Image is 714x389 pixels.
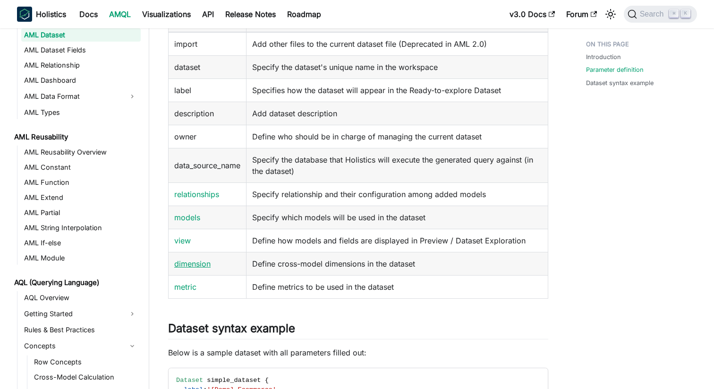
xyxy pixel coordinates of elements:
[124,338,141,354] button: Collapse sidebar category 'Concepts'
[603,7,618,22] button: Switch between dark and light mode (currently light mode)
[196,7,220,22] a: API
[681,9,690,18] kbd: K
[11,130,141,144] a: AML Reusability
[21,291,141,304] a: AQL Overview
[17,7,66,22] a: HolisticsHolistics
[168,321,548,339] h2: Dataset syntax example
[281,7,327,22] a: Roadmap
[124,89,141,104] button: Expand sidebar category 'AML Data Format'
[174,213,200,222] a: models
[246,148,548,183] td: Specify the database that Holistics will execute the generated query against (in the dataset)
[246,79,548,102] td: Specifies how the dataset will appear in the Ready-to-explore Dataset
[207,377,261,384] span: simple_dataset
[504,7,561,22] a: v3.0 Docs
[21,306,124,321] a: Getting Started
[21,146,141,159] a: AML Reusability Overview
[21,251,141,265] a: AML Module
[11,276,141,289] a: AQL (Querying Language)
[561,7,603,22] a: Forum
[169,79,246,102] td: label
[21,43,141,57] a: AML Dataset Fields
[624,6,697,23] button: Search (Command+K)
[31,355,141,369] a: Row Concepts
[21,236,141,250] a: AML If-else
[246,276,548,299] td: Define metrics to be used in the dataset
[21,191,141,204] a: AML Extend
[176,377,203,384] span: Dataset
[103,7,136,22] a: AMQL
[669,9,679,18] kbd: ⌘
[586,65,644,74] a: Parameter definition
[174,282,196,292] a: metric
[174,190,219,199] a: relationships
[246,125,548,148] td: Define who should be in charge of managing the current dataset
[246,56,548,79] td: Specify the dataset's unique name in the workspace
[169,102,246,125] td: description
[21,323,141,337] a: Rules & Best Practices
[21,106,141,119] a: AML Types
[21,221,141,234] a: AML String Interpolation
[168,347,548,358] p: Below is a sample dataset with all parameters filled out:
[21,74,141,87] a: AML Dashboard
[265,377,269,384] span: {
[21,176,141,189] a: AML Function
[8,28,149,389] nav: Docs sidebar
[586,52,621,61] a: Introduction
[21,206,141,219] a: AML Partial
[136,7,196,22] a: Visualizations
[169,125,246,148] td: owner
[21,338,124,354] a: Concepts
[21,28,141,42] a: AML Dataset
[169,148,246,183] td: data_source_name
[246,252,548,276] td: Define cross-model dimensions in the dataset
[17,7,32,22] img: Holistics
[246,183,548,206] td: Specify relationship and their configuration among added models
[74,7,103,22] a: Docs
[246,32,548,56] td: Add other files to the current dataset file (Deprecated in AML 2.0)
[246,229,548,252] td: Define how models and fields are displayed in Preview / Dataset Exploration
[637,10,670,18] span: Search
[21,89,124,104] a: AML Data Format
[124,306,141,321] button: Expand sidebar category 'Getting Started'
[174,259,211,268] a: dimension
[246,206,548,229] td: Specify which models will be used in the dataset
[169,56,246,79] td: dataset
[21,161,141,174] a: AML Constant
[586,78,654,87] a: Dataset syntax example
[169,32,246,56] td: import
[246,102,548,125] td: Add dataset description
[31,371,141,384] a: Cross-Model Calculation
[21,59,141,72] a: AML Relationship
[36,9,66,20] b: Holistics
[174,236,191,245] a: view
[220,7,281,22] a: Release Notes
